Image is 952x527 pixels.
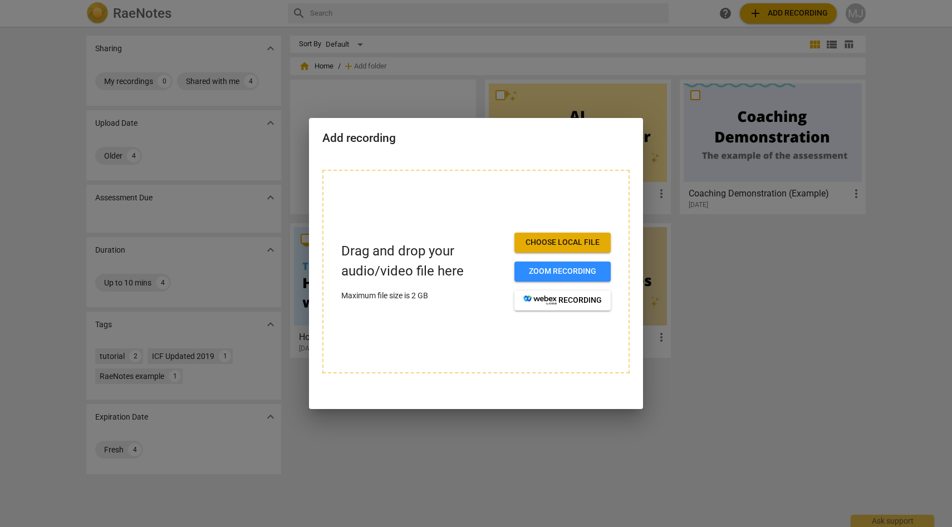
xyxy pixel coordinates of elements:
[523,295,602,306] span: recording
[514,233,611,253] button: Choose local file
[523,266,602,277] span: Zoom recording
[514,262,611,282] button: Zoom recording
[523,237,602,248] span: Choose local file
[514,290,611,311] button: recording
[341,290,506,302] p: Maximum file size is 2 GB
[322,131,630,145] h2: Add recording
[341,242,506,280] p: Drag and drop your audio/video file here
